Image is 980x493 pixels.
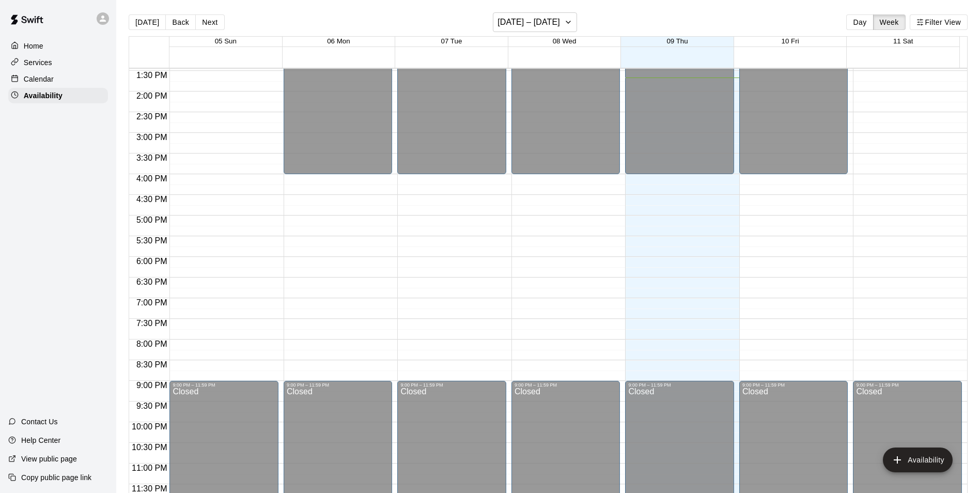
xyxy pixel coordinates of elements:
[24,41,43,51] p: Home
[8,38,108,54] a: Home
[134,340,170,348] span: 8:00 PM
[134,236,170,245] span: 5:30 PM
[134,91,170,100] span: 2:00 PM
[129,422,169,431] span: 10:00 PM
[134,402,170,410] span: 9:30 PM
[129,484,169,493] span: 11:30 PM
[893,37,913,45] button: 11 Sat
[441,37,462,45] button: 07 Tue
[666,37,688,45] button: 09 Thu
[493,12,577,32] button: [DATE] – [DATE]
[24,57,52,68] p: Services
[134,112,170,121] span: 2:30 PM
[873,14,906,30] button: Week
[628,382,731,388] div: 9:00 PM – 11:59 PM
[165,14,196,30] button: Back
[856,382,959,388] div: 9:00 PM – 11:59 PM
[782,37,799,45] button: 10 Fri
[134,360,170,369] span: 8:30 PM
[21,454,77,464] p: View public page
[134,174,170,183] span: 4:00 PM
[134,153,170,162] span: 3:30 PM
[910,14,968,30] button: Filter View
[327,37,350,45] button: 06 Mon
[21,472,91,483] p: Copy public page link
[215,37,237,45] button: 05 Sun
[173,382,275,388] div: 9:00 PM – 11:59 PM
[134,278,170,286] span: 6:30 PM
[129,443,169,452] span: 10:30 PM
[134,298,170,307] span: 7:00 PM
[134,215,170,224] span: 5:00 PM
[742,382,845,388] div: 9:00 PM – 11:59 PM
[134,133,170,142] span: 3:00 PM
[21,417,58,427] p: Contact Us
[400,382,503,388] div: 9:00 PM – 11:59 PM
[846,14,873,30] button: Day
[134,71,170,80] span: 1:30 PM
[24,90,63,101] p: Availability
[8,88,108,103] a: Availability
[134,257,170,266] span: 6:00 PM
[287,382,390,388] div: 9:00 PM – 11:59 PM
[497,15,560,29] h6: [DATE] – [DATE]
[195,14,224,30] button: Next
[134,319,170,328] span: 7:30 PM
[129,14,166,30] button: [DATE]
[129,464,169,472] span: 11:00 PM
[24,74,54,84] p: Calendar
[515,382,617,388] div: 9:00 PM – 11:59 PM
[553,37,577,45] button: 08 Wed
[8,71,108,87] a: Calendar
[134,195,170,204] span: 4:30 PM
[8,55,108,70] a: Services
[134,381,170,390] span: 9:00 PM
[883,448,953,472] button: add
[21,435,60,445] p: Help Center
